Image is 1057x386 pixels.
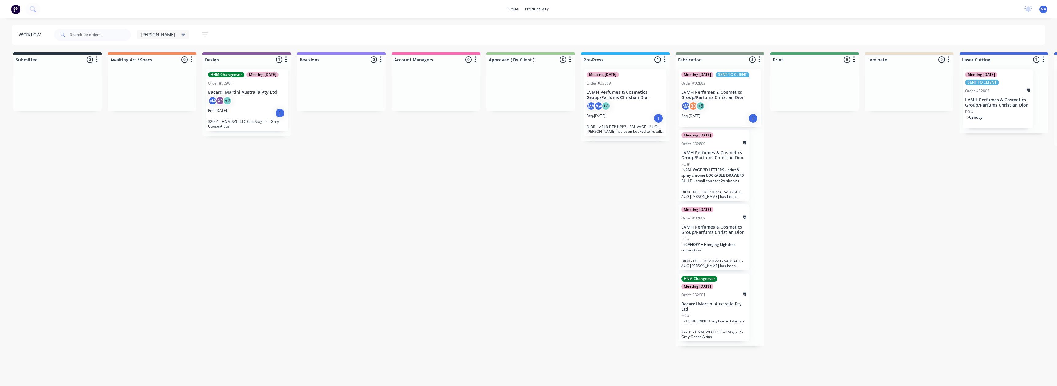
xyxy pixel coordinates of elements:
[965,88,989,94] div: Order #32802
[681,167,685,172] span: 1 x
[681,150,746,161] p: LVMH Perfumes & Cosmetics Group/Parfums Christian Dior
[601,101,611,111] div: + 4
[681,90,759,100] p: LVMH Perfumes & Cosmetics Group/Parfums Christian Dior
[681,72,713,77] div: Meeting [DATE]
[587,124,664,134] p: DIOR - MELB DEP HPP3 - SAUVAGE - AUG [PERSON_NAME] has been booked to install this [PERSON_NAME] ...
[681,292,705,298] div: Order #32901
[965,72,997,77] div: Meeting [DATE]
[1040,6,1046,12] span: MA
[681,225,746,235] p: LVMH Perfumes & Cosmetics Group/Parfums Christian Dior
[522,5,552,14] div: productivity
[681,81,705,86] div: Order #32802
[246,72,279,77] div: Meeting [DATE]
[681,167,744,183] span: SAUVAGE 3D LETTERS - print & spray chrome LOCKABLE DRAWERS BUILD - small counter 2x shelves
[681,284,713,289] div: Meeting [DATE]
[208,108,227,113] p: Req. [DATE]
[681,132,713,138] div: Meeting [DATE]
[748,113,758,123] div: I
[587,113,606,119] p: Req. [DATE]
[208,119,285,128] p: 32901 - HNM SYD LTC Cat. Stage 2 - Grey Goose Altius
[505,5,522,14] div: sales
[208,72,244,77] div: HNM Changeover
[679,274,749,342] div: HNM ChangeoverMeeting [DATE]Order #32901Bacardi Martini Australia Pty LtdPO #1x1X 3D PRINT: Grey ...
[587,81,611,86] div: Order #32809
[18,31,44,38] div: Workflow
[679,130,749,202] div: Meeting [DATE]Order #32809LVMH Perfumes & Cosmetics Group/Parfums Christian DiorPO #1xSAUVAGE 3D ...
[681,101,690,111] div: MA
[681,242,736,253] span: CANOPY + Hanging Lightbox connection
[681,162,690,167] p: PO #
[587,90,664,100] p: LVMH Perfumes & Cosmetics Group/Parfums Christian Dior
[654,113,663,123] div: I
[208,96,217,105] div: MA
[965,97,1030,108] p: LVMH Perfumes & Cosmetics Group/Parfums Christian Dior
[681,190,746,199] p: DIOR - MELB DEP HPP3 - SAUVAGE - AUG [PERSON_NAME] has been booked to install this [PERSON_NAME] ...
[689,101,698,111] div: BB
[969,115,982,120] span: Canopy
[681,236,690,242] p: PO #
[208,81,232,86] div: Order #32901
[681,141,705,147] div: Order #32809
[681,259,746,268] p: DIOR - MELB DEP HPP3 - SAUVAGE - AUG [PERSON_NAME] has been booked to install this [PERSON_NAME] ...
[275,108,285,118] div: I
[681,207,713,212] div: Meeting [DATE]
[965,80,999,85] div: SENT TO CLIENT
[685,318,745,324] span: 1X 3D PRINT: Grey Goose Glorifier
[587,101,596,111] div: MA
[965,109,973,115] p: PO #
[965,115,969,120] span: 1 x
[208,90,285,95] p: Bacardi Martini Australia Pty Ltd
[681,242,685,247] span: 1 x
[681,215,705,221] div: Order #32809
[70,29,131,41] input: Search for orders...
[681,330,746,339] p: 32901 - HNM SYD LTC Cat. Stage 2 - Grey Goose Altius
[963,69,1033,128] div: Meeting [DATE]SENT TO CLIENTOrder #32802LVMH Perfumes & Cosmetics Group/Parfums Christian DiorPO ...
[681,301,746,312] p: Bacardi Martini Australia Pty Ltd
[716,72,749,77] div: SENT TO CLIENT
[584,69,666,136] div: Meeting [DATE]Order #32809LVMH Perfumes & Cosmetics Group/Parfums Christian DiorMAAV+4Req.[DATE]I...
[215,96,225,105] div: AP
[206,69,288,131] div: HNM ChangeoverMeeting [DATE]Order #32901Bacardi Martini Australia Pty LtdMAAP+2Req.[DATE]I32901 -...
[223,96,232,105] div: + 2
[679,204,749,270] div: Meeting [DATE]Order #32809LVMH Perfumes & Cosmetics Group/Parfums Christian DiorPO #1xCANOPY + Ha...
[11,5,20,14] img: Factory
[587,72,619,77] div: Meeting [DATE]
[696,101,705,111] div: + 5
[681,276,717,282] div: HNM Changeover
[679,69,761,127] div: Meeting [DATE]SENT TO CLIENTOrder #32802LVMH Perfumes & Cosmetics Group/Parfums Christian DiorMAB...
[141,31,175,38] span: [PERSON_NAME]
[594,101,603,111] div: AV
[681,313,690,318] p: PO #
[681,113,700,119] p: Req. [DATE]
[681,318,685,324] span: 1 x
